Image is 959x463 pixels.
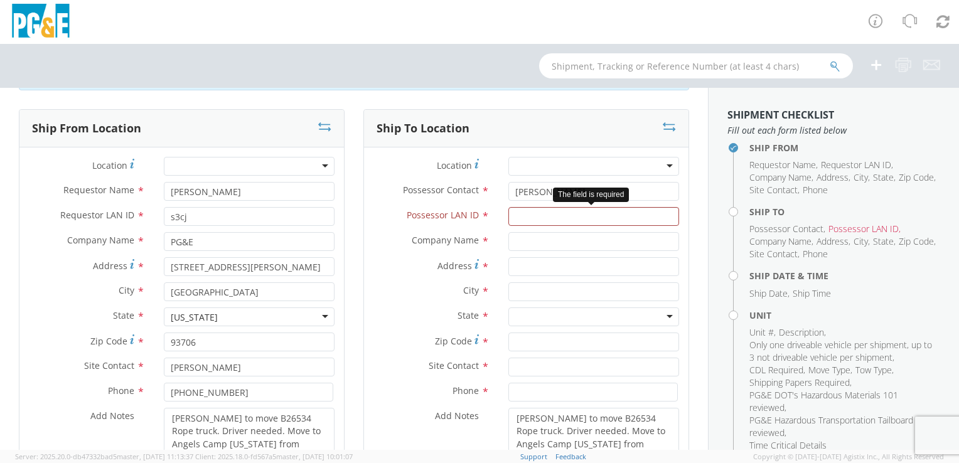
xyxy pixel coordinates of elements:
[749,143,940,152] h4: Ship From
[437,260,472,272] span: Address
[453,385,479,396] span: Phone
[779,326,824,338] span: Description
[90,410,134,422] span: Add Notes
[854,235,868,247] span: City
[828,223,899,235] span: Possessor LAN ID
[727,124,940,137] span: Fill out each form listed below
[854,171,870,184] li: ,
[899,171,936,184] li: ,
[520,452,547,461] a: Support
[458,309,479,321] span: State
[855,364,894,376] li: ,
[90,335,127,347] span: Zip Code
[749,171,813,184] li: ,
[749,414,937,439] li: ,
[749,389,937,414] li: ,
[854,171,868,183] span: City
[749,439,827,451] span: Time Critical Details
[817,235,850,248] li: ,
[821,159,891,171] span: Requestor LAN ID
[753,452,944,462] span: Copyright © [DATE]-[DATE] Agistix Inc., All Rights Reserved
[749,339,937,364] li: ,
[749,364,803,376] span: CDL Required
[749,184,798,196] span: Site Contact
[435,335,472,347] span: Zip Code
[113,309,134,321] span: State
[553,188,629,202] div: The field is required
[873,235,896,248] li: ,
[84,359,134,371] span: Site Contact
[817,235,849,247] span: Address
[817,171,849,183] span: Address
[899,235,934,247] span: Zip Code
[407,209,479,221] span: Possessor LAN ID
[119,284,134,296] span: City
[828,223,901,235] li: ,
[171,311,218,324] div: [US_STATE]
[899,171,934,183] span: Zip Code
[749,184,800,196] li: ,
[412,234,479,246] span: Company Name
[749,326,776,339] li: ,
[793,287,831,299] span: Ship Time
[749,235,812,247] span: Company Name
[749,376,852,389] li: ,
[437,159,472,171] span: Location
[749,389,898,413] span: PG&E DOT's Hazardous Materials 101 reviewed
[749,364,805,376] li: ,
[873,171,894,183] span: State
[435,410,479,422] span: Add Notes
[749,159,816,171] span: Requestor Name
[15,452,193,461] span: Server: 2025.20.0-db47332bad5
[32,122,141,135] h3: Ship From Location
[808,364,850,376] span: Move Type
[803,248,828,260] span: Phone
[749,311,940,320] h4: Unit
[403,184,479,196] span: Possessor Contact
[749,223,825,235] li: ,
[727,108,834,122] strong: Shipment Checklist
[749,326,774,338] span: Unit #
[195,452,353,461] span: Client: 2025.18.0-fd567a5
[67,234,134,246] span: Company Name
[803,184,828,196] span: Phone
[899,235,936,248] li: ,
[377,122,469,135] h3: Ship To Location
[749,235,813,248] li: ,
[749,339,932,363] span: Only one driveable vehicle per shipment, up to 3 not driveable vehicle per shipment
[749,248,798,260] span: Site Contact
[749,287,790,300] li: ,
[9,4,72,41] img: pge-logo-06675f144f4cfa6a6814.png
[63,184,134,196] span: Requestor Name
[873,235,894,247] span: State
[276,452,353,461] span: master, [DATE] 10:01:07
[749,171,812,183] span: Company Name
[749,223,823,235] span: Possessor Contact
[539,53,853,78] input: Shipment, Tracking or Reference Number (at least 4 chars)
[749,271,940,280] h4: Ship Date & Time
[117,452,193,461] span: master, [DATE] 11:13:37
[108,385,134,396] span: Phone
[749,248,800,260] li: ,
[817,171,850,184] li: ,
[92,159,127,171] span: Location
[821,159,893,171] li: ,
[429,359,479,371] span: Site Contact
[555,452,586,461] a: Feedback
[855,364,892,376] span: Tow Type
[873,171,896,184] li: ,
[463,284,479,296] span: City
[779,326,826,339] li: ,
[749,414,913,439] span: PG&E Hazardous Transportation Tailboard reviewed
[749,159,818,171] li: ,
[749,207,940,216] h4: Ship To
[808,364,852,376] li: ,
[749,376,850,388] span: Shipping Papers Required
[749,287,788,299] span: Ship Date
[93,260,127,272] span: Address
[60,209,134,221] span: Requestor LAN ID
[854,235,870,248] li: ,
